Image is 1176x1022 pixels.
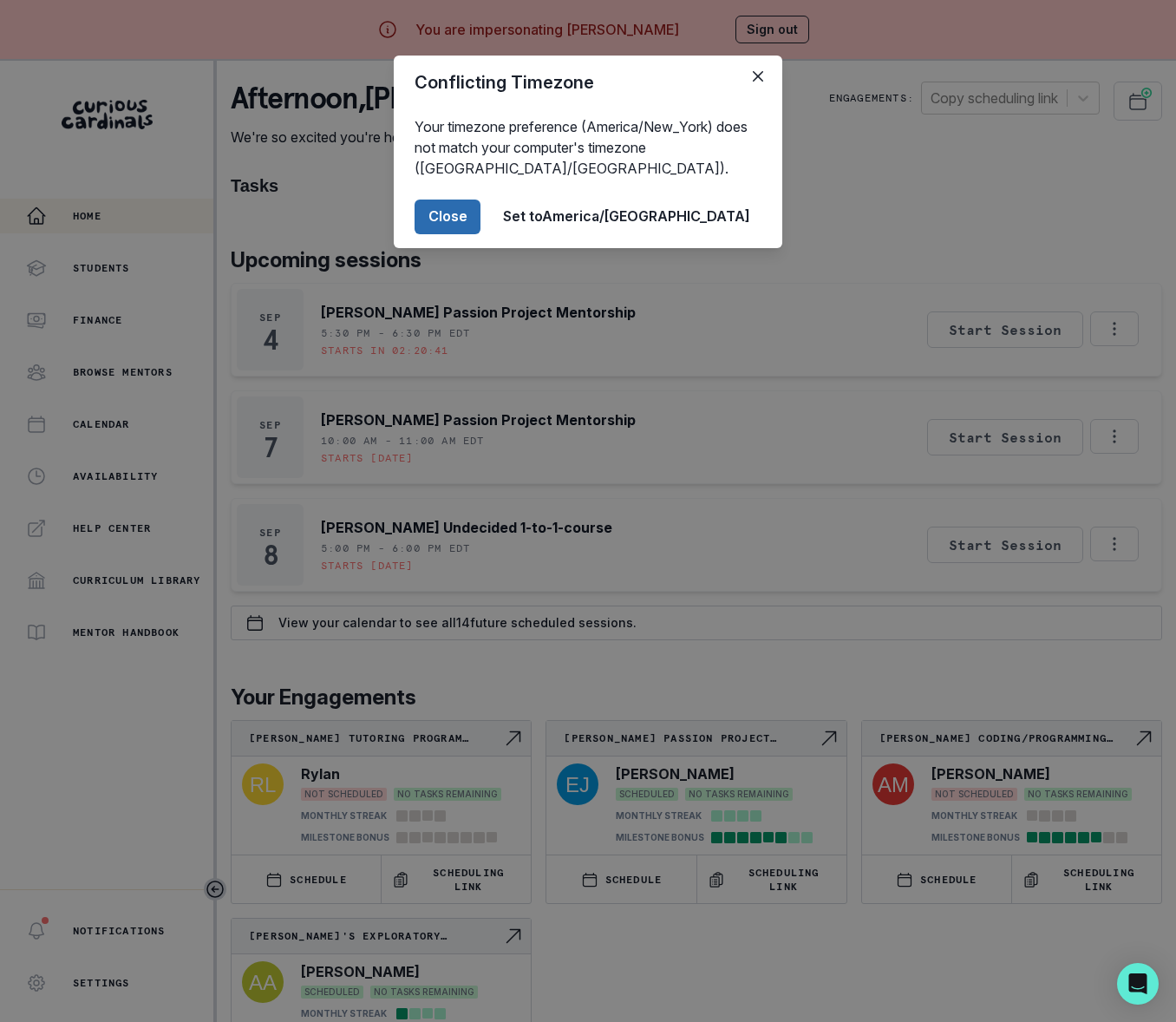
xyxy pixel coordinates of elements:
[415,200,480,234] button: Close
[394,56,782,109] header: Conflicting Timezone
[744,62,772,90] button: Close
[491,200,761,234] button: Set toAmerica/[GEOGRAPHIC_DATA]
[1117,963,1159,1005] div: Open Intercom Messenger
[394,109,782,186] div: Your timezone preference (America/New_York) does not match your computer's timezone ([GEOGRAPHIC_...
